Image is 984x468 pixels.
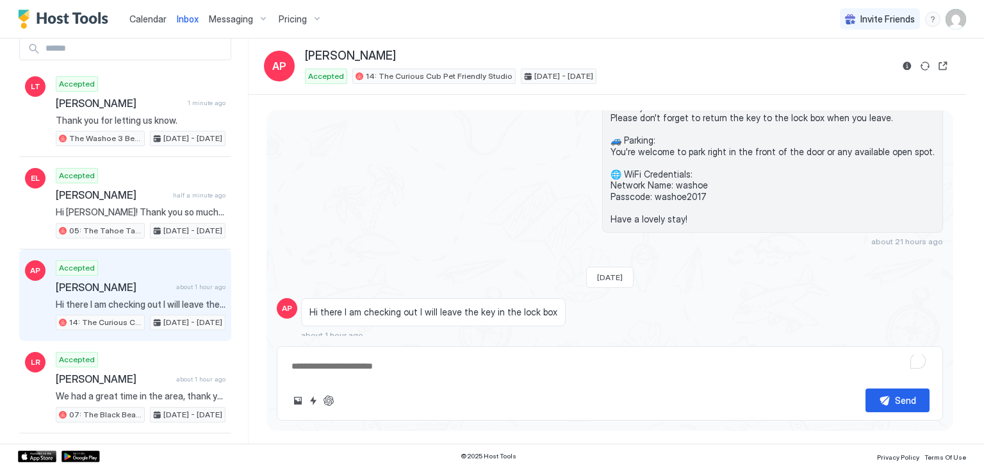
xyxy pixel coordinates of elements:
span: about 1 hour ago [176,283,225,291]
span: LR [31,356,40,368]
span: [DATE] - [DATE] [163,409,222,421]
button: Reservation information [899,58,915,74]
div: menu [925,12,940,27]
a: Inbox [177,12,199,26]
a: App Store [18,451,56,462]
span: EL [31,172,40,184]
span: [DATE] [597,272,623,282]
span: Hi there I am checking out I will leave the key in the lock box [56,299,225,310]
input: Input Field [40,38,231,60]
span: Accepted [308,71,344,82]
span: Pricing [279,13,307,25]
span: Accepted [59,170,95,181]
textarea: To enrich screen reader interactions, please activate Accessibility in Grammarly extension settings [290,355,930,378]
a: Google Play Store [61,451,100,462]
span: [DATE] - [DATE] [534,71,593,82]
button: Upload image [290,393,306,408]
span: Accepted [59,78,95,90]
span: Invite Friends [860,13,915,25]
span: [PERSON_NAME] [56,188,168,201]
span: Accepted [59,354,95,365]
span: The Washoe 3 Bedroom Family Unit [69,133,142,144]
a: Host Tools Logo [18,10,114,29]
a: Calendar [129,12,167,26]
span: AP [282,303,292,314]
span: Hi there I am checking out I will leave the key in the lock box [309,306,557,318]
a: Terms Of Use [924,449,966,463]
button: ChatGPT Auto Reply [321,393,336,408]
div: User profile [946,9,966,29]
span: Calendar [129,13,167,24]
span: about 1 hour ago [176,375,225,383]
span: half a minute ago [173,191,225,199]
span: Inbox [177,13,199,24]
span: [PERSON_NAME] [56,97,183,110]
button: Send [865,389,930,412]
span: AP [272,58,286,74]
button: Sync reservation [917,58,933,74]
span: AP [30,265,40,276]
span: Messaging [209,13,253,25]
span: [DATE] - [DATE] [163,225,222,237]
span: 07: The Black Bear King Studio [69,409,142,421]
span: 14: The Curious Cub Pet Friendly Studio [69,317,142,328]
span: about 21 hours ago [871,237,943,246]
span: © 2025 Host Tools [461,452,516,460]
button: Quick reply [306,393,321,408]
span: about 1 hour ago [301,330,363,340]
span: 05: The Tahoe Tamarack Pet Friendly Studio [69,225,142,237]
span: Accepted [59,262,95,274]
span: [PERSON_NAME] [56,372,171,385]
span: 1 minute ago [188,99,225,107]
span: We had a great time in the area, thank you for your hospitality! Have a great day! [56,390,225,402]
span: [DATE] - [DATE] [163,317,222,328]
span: Privacy Policy [877,453,919,461]
span: LT [31,81,40,92]
span: [PERSON_NAME] [305,49,396,63]
span: [PERSON_NAME] [56,281,171,294]
a: Privacy Policy [877,449,919,463]
span: 14: The Curious Cub Pet Friendly Studio [366,71,512,82]
button: Open reservation [935,58,951,74]
div: Send [895,394,916,407]
span: Thank you for letting us know. [56,115,225,126]
span: Terms Of Use [924,453,966,461]
span: Hi [PERSON_NAME]! Thank you so much for staying with us. We hope you've enjoyed your stay. Safe t... [56,206,225,218]
span: [DATE] - [DATE] [163,133,222,144]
